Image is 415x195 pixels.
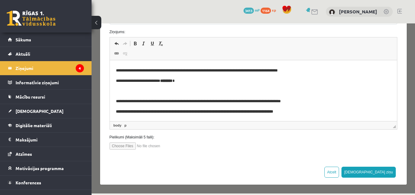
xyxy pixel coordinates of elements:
[39,16,48,24] a: Полужирный (Ctrl+B)
[13,6,310,11] label: Ziņojums:
[8,161,84,175] a: Motivācijas programma
[272,8,276,12] span: xp
[339,9,377,15] a: [PERSON_NAME]
[8,133,84,147] a: Maksājumi
[16,108,63,114] span: [DEMOGRAPHIC_DATA]
[8,33,84,47] a: Sākums
[16,75,84,89] legend: Informatīvie ziņojumi
[233,143,247,154] button: Atcelt
[8,104,84,118] a: [DEMOGRAPHIC_DATA]
[8,47,84,61] a: Aktuāli
[29,26,38,34] a: Убрать ссылку
[21,16,29,24] a: Отменить (Ctrl+Z)
[56,16,65,24] a: Подчеркнутый (Ctrl+U)
[32,99,36,105] a: Элемент p
[18,37,305,98] iframe: Визуальный текстовый редактор, wiswyg-editor-47433848483660-1760150063-594
[16,51,30,57] span: Aktuāli
[8,90,84,104] a: Mācību resursi
[255,8,260,12] span: mP
[16,94,45,99] span: Mācību resursi
[16,133,84,147] legend: Maksājumi
[29,16,38,24] a: Повторить (Ctrl+Y)
[261,8,271,14] span: 1164
[48,16,56,24] a: Курсив (Ctrl+I)
[21,26,29,34] a: Вставить/Редактировать ссылку (Ctrl+K)
[8,176,84,190] a: Konferences
[8,118,84,132] a: Digitālie materiāli
[244,8,254,14] span: 3413
[16,180,41,185] span: Konferences
[7,11,56,26] a: Rīgas 1. Tālmācības vidusskola
[8,75,84,89] a: Informatīvie ziņojumi
[8,147,84,161] a: Atzīmes
[16,165,64,171] span: Motivācijas programma
[21,99,31,105] a: Элемент body
[16,61,84,75] legend: Ziņojumi
[16,151,32,157] span: Atzīmes
[244,8,260,12] a: 3413 mP
[261,8,279,12] a: 1164 xp
[301,102,304,105] span: Перетащите для изменения размера
[65,16,74,24] a: Убрать форматирование
[16,123,52,128] span: Digitālie materiāli
[76,64,84,72] i: 4
[13,111,310,117] label: Pielikumi (Maksimāli 5 faili):
[250,143,304,154] button: [DEMOGRAPHIC_DATA] ziņu
[8,61,84,75] a: Ziņojumi4
[329,9,335,15] img: Deniss Valantavičs
[16,37,31,42] span: Sākums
